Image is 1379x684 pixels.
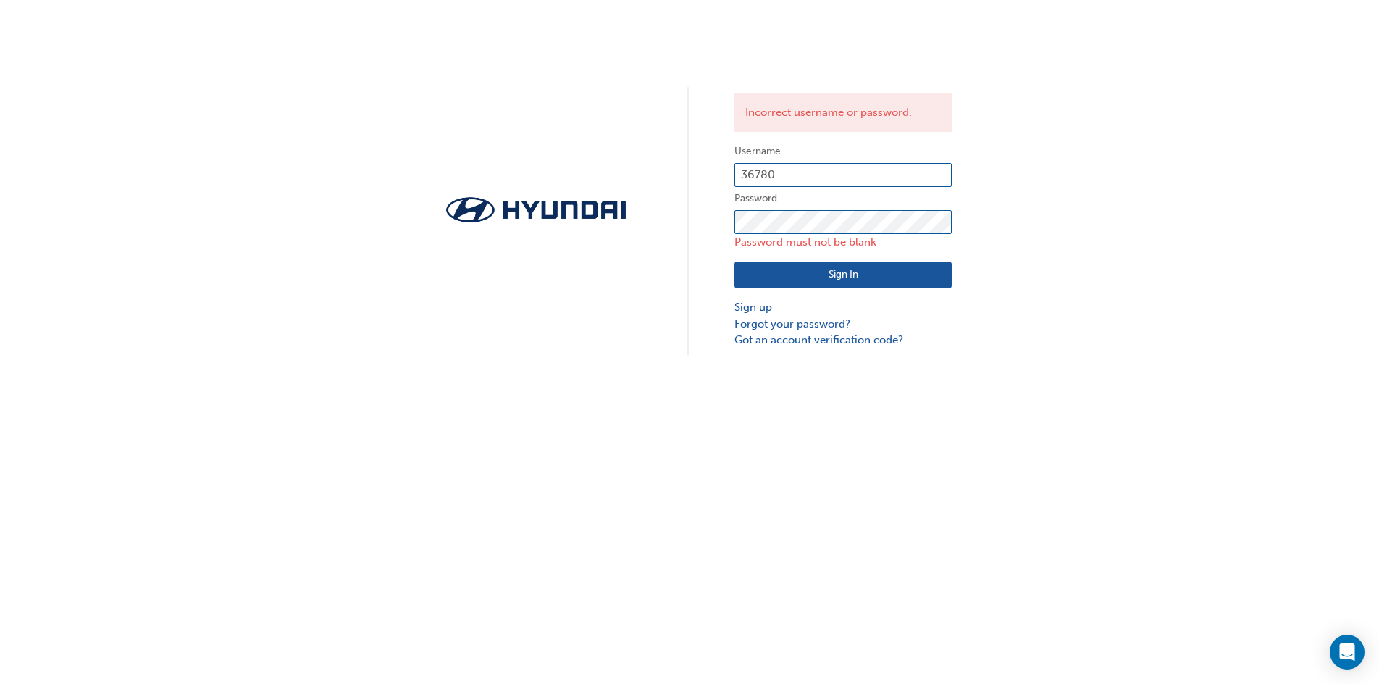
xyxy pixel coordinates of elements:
[734,190,952,207] label: Password
[427,193,645,227] img: Trak
[734,316,952,333] a: Forgot your password?
[1330,635,1365,670] div: Open Intercom Messenger
[734,262,952,289] button: Sign In
[734,143,952,160] label: Username
[734,234,952,251] p: Password must not be blank
[734,332,952,349] a: Got an account verification code?
[734,163,952,188] input: Username
[734,299,952,316] a: Sign up
[734,93,952,132] div: Incorrect username or password.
